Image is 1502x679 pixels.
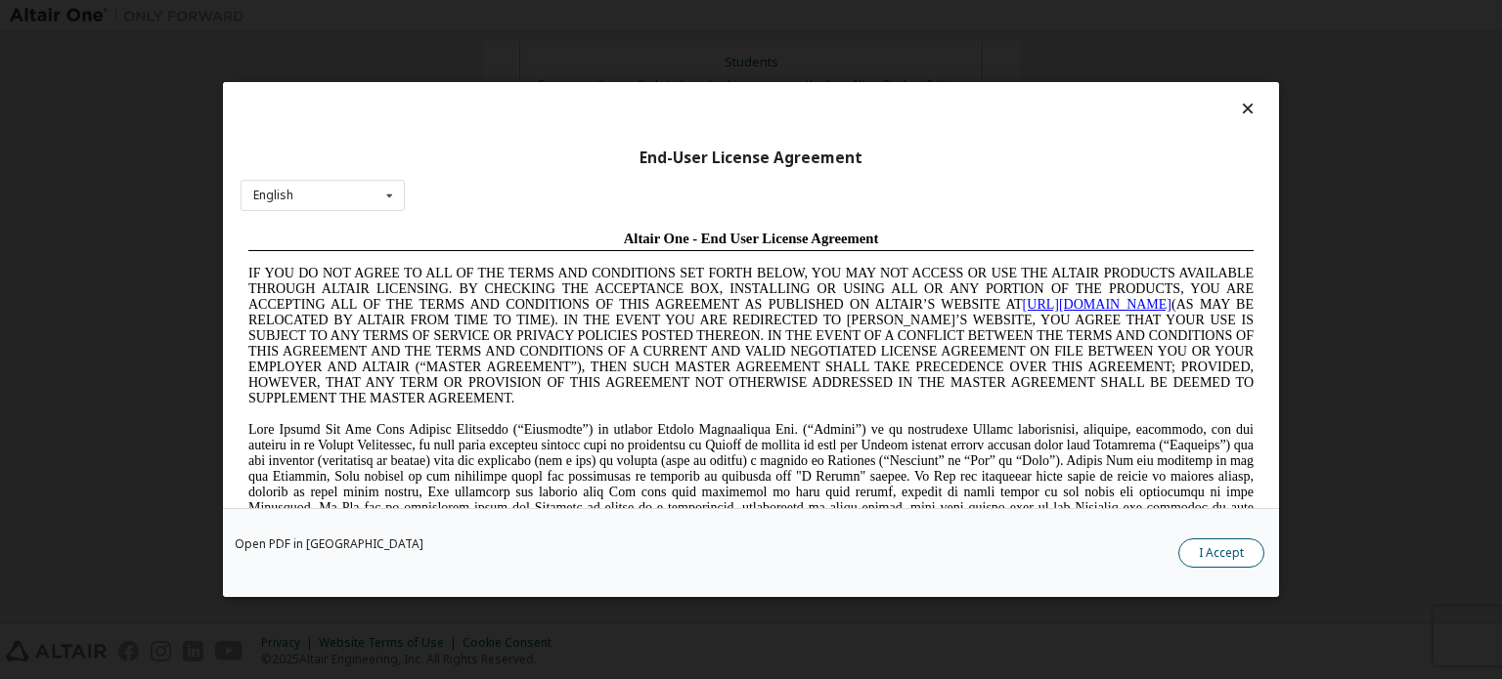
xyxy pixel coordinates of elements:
div: English [253,190,293,201]
a: [URL][DOMAIN_NAME] [782,74,931,89]
span: Lore Ipsumd Sit Ame Cons Adipisc Elitseddo (“Eiusmodte”) in utlabor Etdolo Magnaaliqua Eni. (“Adm... [8,199,1013,339]
div: End-User License Agreement [241,149,1261,168]
a: Open PDF in [GEOGRAPHIC_DATA] [235,538,423,550]
span: Altair One - End User License Agreement [383,8,639,23]
span: IF YOU DO NOT AGREE TO ALL OF THE TERMS AND CONDITIONS SET FORTH BELOW, YOU MAY NOT ACCESS OR USE... [8,43,1013,183]
button: I Accept [1178,538,1264,568]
